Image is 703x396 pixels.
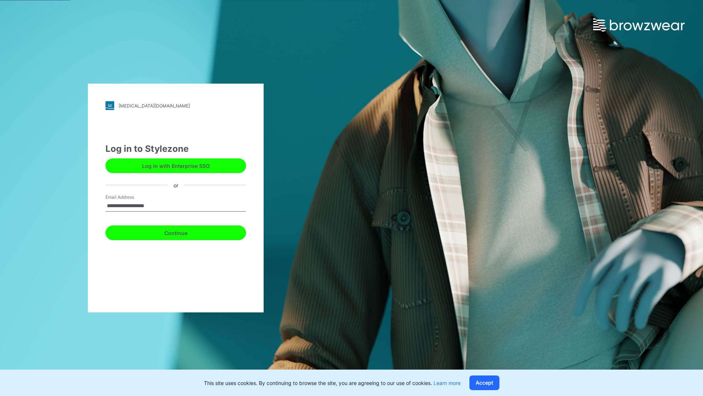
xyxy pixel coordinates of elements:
[168,181,184,189] div: or
[204,379,461,387] p: This site uses cookies. By continuing to browse the site, you are agreeing to our use of cookies.
[593,18,685,32] img: browzwear-logo.e42bd6dac1945053ebaf764b6aa21510.svg
[469,375,499,390] button: Accept
[119,103,190,109] div: [MEDICAL_DATA][DOMAIN_NAME]
[105,194,157,201] label: Email Address
[434,380,461,386] a: Learn more
[105,142,246,155] div: Log in to Stylezone
[105,225,246,240] button: Continue
[105,158,246,173] button: Log in with Enterprise SSO
[105,101,114,110] img: stylezone-logo.562084cfcfab977791bfbf7441f1a819.svg
[105,101,246,110] a: [MEDICAL_DATA][DOMAIN_NAME]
